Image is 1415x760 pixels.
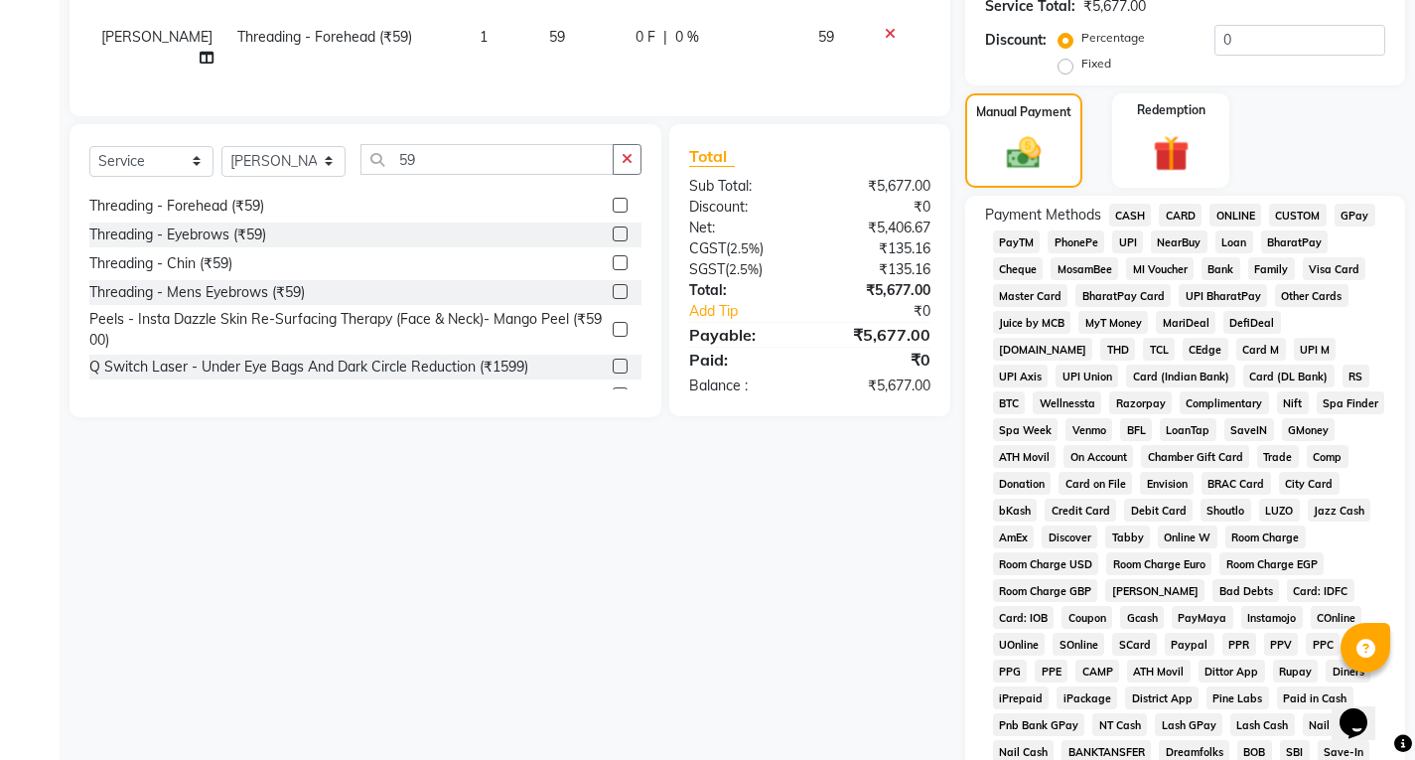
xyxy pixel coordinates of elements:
[993,552,1099,575] span: Room Charge USD
[1275,284,1348,307] span: Other Cards
[993,365,1049,387] span: UPI Axis
[1332,681,1395,740] iframe: chat widget
[1282,418,1336,441] span: GMoney
[1287,579,1354,602] span: Card: IDFC
[1109,391,1172,414] span: Razorpay
[360,144,614,175] input: Search or Scan
[993,606,1055,629] span: Card: IOB
[730,240,760,256] span: 2.5%
[480,28,488,46] span: 1
[993,526,1035,548] span: AmEx
[674,218,809,238] div: Net:
[809,348,944,372] div: ₹0
[1035,660,1067,683] span: PPE
[1273,660,1319,683] span: Rupay
[993,284,1068,307] span: Master Card
[976,103,1071,121] label: Manual Payment
[1165,633,1214,656] span: Paypal
[1180,391,1269,414] span: Complimentary
[1160,418,1216,441] span: LoanTap
[1061,606,1112,629] span: Coupon
[1057,686,1117,709] span: iPackage
[663,27,667,48] span: |
[89,357,528,378] div: Q Switch Laser - Under Eye Bags And Dark Circle Reduction (₹1599)
[1277,391,1309,414] span: Nift
[1109,204,1152,227] span: CASH
[729,261,759,277] span: 2.5%
[1215,230,1253,253] span: Loan
[1303,713,1367,736] span: Nail GPay
[1179,284,1267,307] span: UPI BharatPay
[1201,499,1251,522] span: Shoutlo
[1326,660,1370,683] span: Diners
[1141,445,1249,468] span: Chamber Gift Card
[1051,257,1118,280] span: MosamBee
[1151,230,1207,253] span: NearBuy
[674,176,809,197] div: Sub Total:
[1308,499,1371,522] span: Jazz Cash
[809,280,944,301] div: ₹5,677.00
[1120,418,1152,441] span: BFL
[1206,686,1269,709] span: Pine Labs
[674,238,809,259] div: ( )
[1230,713,1295,736] span: Lash Cash
[1311,606,1362,629] span: COnline
[674,348,809,372] div: Paid:
[1053,633,1104,656] span: SOnline
[1081,29,1145,47] label: Percentage
[1158,526,1217,548] span: Online W
[993,660,1028,683] span: PPG
[809,376,944,396] div: ₹5,677.00
[993,633,1046,656] span: UOnline
[89,253,232,274] div: Threading - Chin (₹59)
[993,713,1085,736] span: Pnb Bank GPay
[674,301,832,322] a: Add Tip
[674,280,809,301] div: Total:
[1105,526,1150,548] span: Tabby
[1137,101,1205,119] label: Redemption
[1142,131,1201,176] img: _gift.svg
[809,323,944,347] div: ₹5,677.00
[89,385,403,406] div: Body Massage - Relaxing Body Massage (₹2599)
[1120,606,1164,629] span: Gcash
[1222,633,1256,656] span: PPR
[1127,660,1191,683] span: ATH Movil
[1124,499,1193,522] span: Debit Card
[993,686,1050,709] span: iPrepaid
[993,499,1038,522] span: bKash
[636,27,655,48] span: 0 F
[1317,391,1385,414] span: Spa Finder
[1306,633,1340,656] span: PPC
[1202,472,1271,495] span: BRAC Card
[993,230,1041,253] span: PayTM
[89,225,266,245] div: Threading - Eyebrows (₹59)
[1092,713,1147,736] span: NT Cash
[985,30,1047,51] div: Discount:
[993,311,1071,334] span: Juice by MCB
[809,218,944,238] div: ₹5,406.67
[1033,391,1101,414] span: Wellnessta
[1172,606,1233,629] span: PayMaya
[674,323,809,347] div: Payable:
[89,309,605,351] div: Peels - Insta Dazzle Skin Re-Surfacing Therapy (Face & Neck)- Mango Peel (₹5900)
[1241,606,1303,629] span: Instamojo
[985,205,1101,226] span: Payment Methods
[1183,338,1228,361] span: CEdge
[1224,418,1274,441] span: SaveIN
[674,259,809,280] div: ( )
[549,28,565,46] span: 59
[689,260,725,278] span: SGST
[1307,445,1348,468] span: Comp
[1212,579,1279,602] span: Bad Debts
[1075,660,1119,683] span: CAMP
[674,376,809,396] div: Balance :
[818,28,834,46] span: 59
[1056,365,1118,387] span: UPI Union
[1159,204,1202,227] span: CARD
[1078,311,1148,334] span: MyT Money
[1045,499,1116,522] span: Credit Card
[1223,311,1281,334] span: DefiDeal
[1264,633,1299,656] span: PPV
[1112,633,1157,656] span: SCard
[89,196,264,217] div: Threading - Forehead (₹59)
